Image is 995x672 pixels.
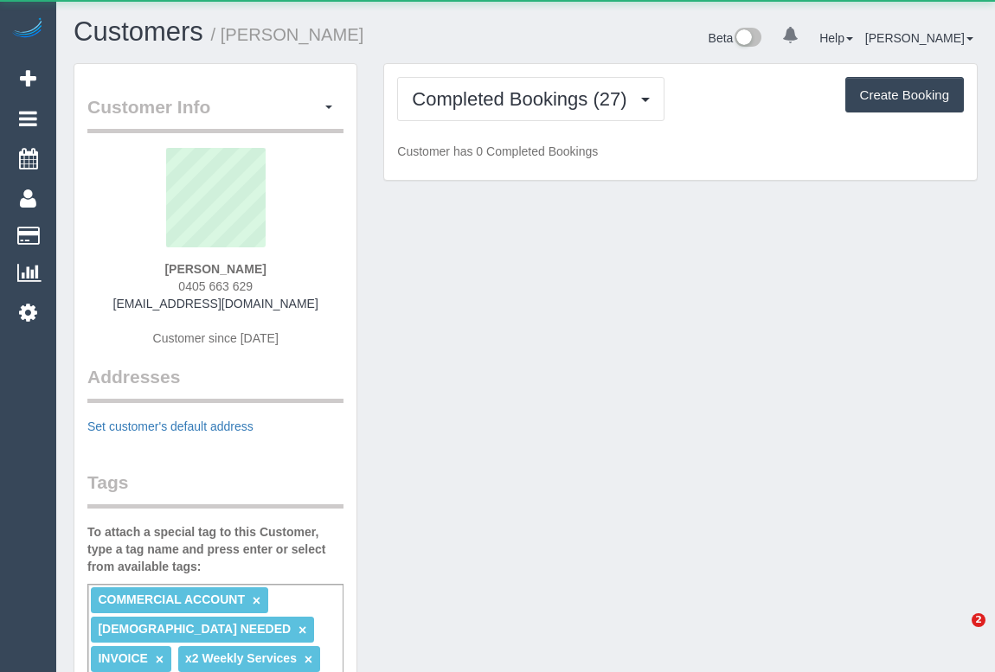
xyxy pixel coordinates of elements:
p: Customer has 0 Completed Bookings [397,143,964,160]
a: Beta [709,31,762,45]
iframe: Intercom live chat [936,613,978,655]
a: × [156,652,164,667]
span: Customer since [DATE] [153,331,279,345]
a: [PERSON_NAME] [865,31,973,45]
legend: Tags [87,470,343,509]
legend: Customer Info [87,94,343,133]
span: 0405 663 629 [178,279,253,293]
span: [DEMOGRAPHIC_DATA] NEEDED [98,622,291,636]
a: [EMAIL_ADDRESS][DOMAIN_NAME] [113,297,318,310]
strong: [PERSON_NAME] [164,262,266,276]
img: New interface [733,28,761,50]
a: × [298,623,306,637]
span: 2 [972,613,985,627]
a: × [253,593,260,608]
span: COMMERCIAL ACCOUNT [98,592,245,606]
label: To attach a special tag to this Customer, type a tag name and press enter or select from availabl... [87,523,343,575]
a: Help [819,31,853,45]
img: Automaid Logo [10,17,45,42]
span: x2 Weekly Services [185,651,297,665]
a: Customers [74,16,203,47]
button: Create Booking [845,77,964,113]
span: Completed Bookings (27) [412,88,635,110]
small: / [PERSON_NAME] [211,25,364,44]
a: × [305,652,312,667]
span: INVOICE [98,651,148,665]
a: Set customer's default address [87,419,254,433]
button: Completed Bookings (27) [397,77,664,121]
